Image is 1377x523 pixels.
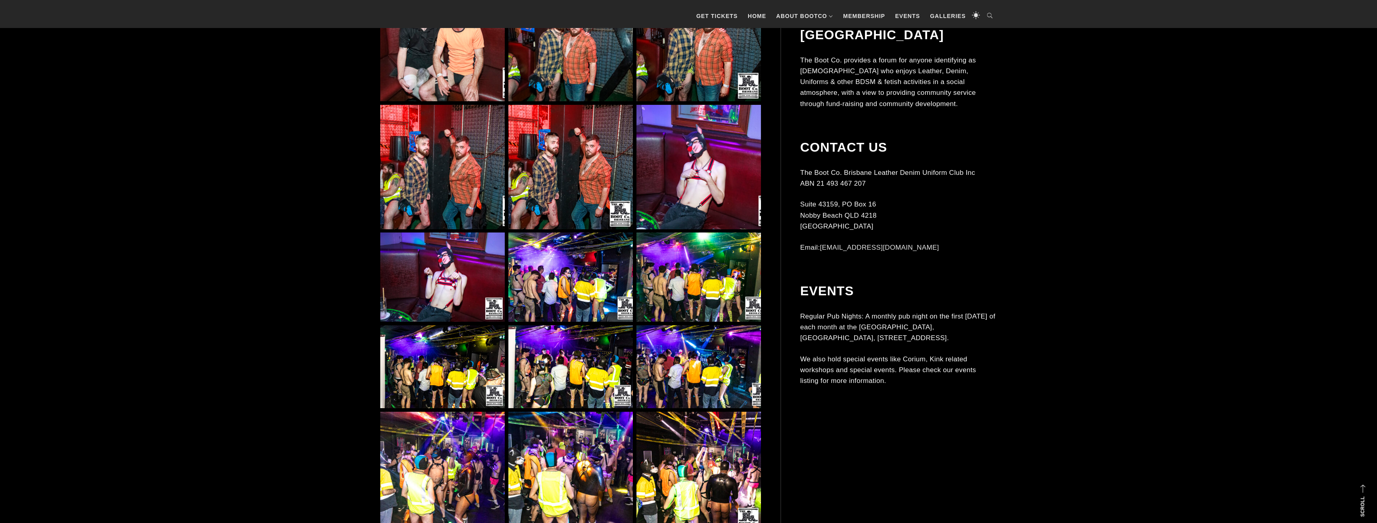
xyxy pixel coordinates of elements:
[800,55,996,109] p: The Boot Co. provides a forum for anyone identifying as [DEMOGRAPHIC_DATA] who enjoys Leather, De...
[692,4,742,28] a: GET TICKETS
[800,354,996,387] p: We also hold special events like Corium, Kink related workshops and special events. Please check ...
[800,140,996,155] h2: Contact Us
[1360,496,1365,517] strong: Scroll
[891,4,924,28] a: Events
[744,4,770,28] a: Home
[800,167,996,189] p: The Boot Co. Brisbane Leather Denim Uniform Club Inc ABN 21 493 467 207
[926,4,970,28] a: Galleries
[839,4,889,28] a: Membership
[800,199,996,232] p: Suite 43159, PO Box 16 Nobby Beach QLD 4218 [GEOGRAPHIC_DATA]
[800,242,996,253] p: Email:
[800,283,996,299] h2: Events
[800,311,996,344] p: Regular Pub Nights: A monthly pub night on the first [DATE] of each month at the [GEOGRAPHIC_DATA...
[772,4,837,28] a: About BootCo
[820,244,939,251] a: [EMAIL_ADDRESS][DOMAIN_NAME]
